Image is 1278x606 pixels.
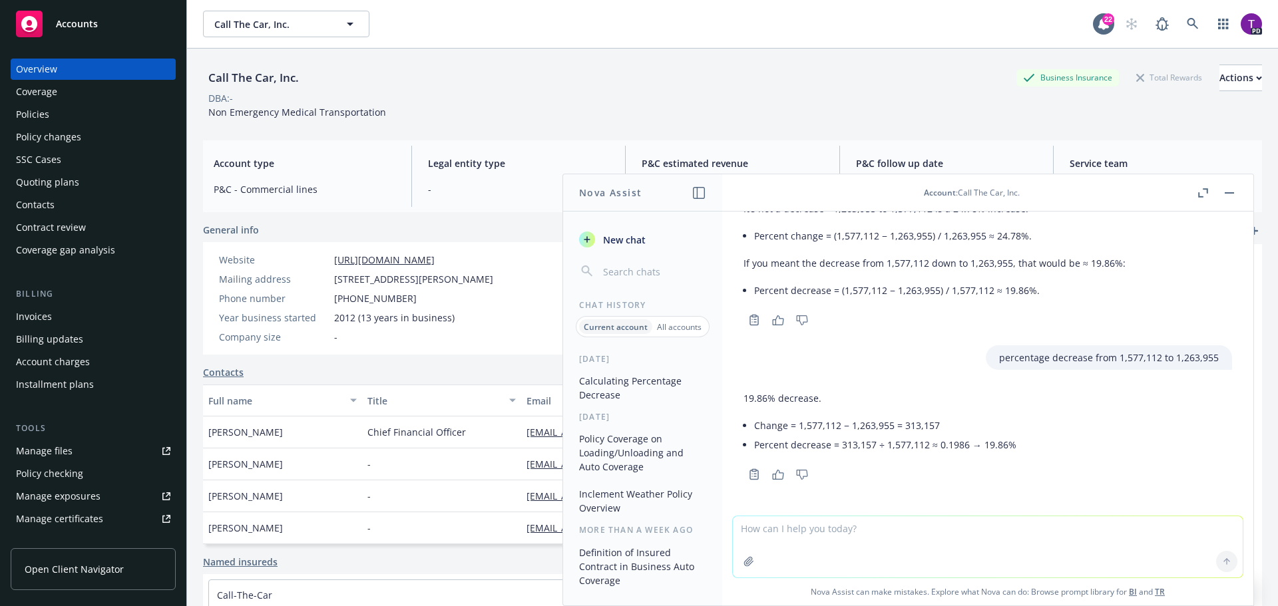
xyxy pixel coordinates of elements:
[11,194,176,216] a: Contacts
[367,457,371,471] span: -
[574,428,712,478] button: Policy Coverage on Loading/Unloading and Auto Coverage
[16,172,79,193] div: Quoting plans
[334,291,417,305] span: [PHONE_NUMBER]
[16,306,52,327] div: Invoices
[428,156,610,170] span: Legal entity type
[754,281,1126,300] li: Percent decrease = (1,577,112 − 1,263,955) / 1,577,112 ≈ 19.86%.
[1070,156,1251,170] span: Service team
[11,81,176,102] a: Coverage
[527,426,693,438] a: [EMAIL_ADDRESS][DOMAIN_NAME]
[11,172,176,193] a: Quoting plans
[16,149,61,170] div: SSC Cases
[16,508,103,530] div: Manage certificates
[1179,11,1206,37] a: Search
[574,227,712,251] button: New chat
[791,465,813,484] button: Thumbs down
[11,287,176,301] div: Billing
[754,435,1016,454] li: Percent decrease = 313,157 ÷ 1,577,112 ≈ 0.1986 → 19.86%
[334,330,337,344] span: -
[527,490,693,502] a: [EMAIL_ADDRESS][DOMAIN_NAME]
[428,182,610,196] span: -
[924,187,1020,198] div: : Call The Car, Inc.
[208,425,283,439] span: [PERSON_NAME]
[16,329,83,350] div: Billing updates
[642,156,823,170] span: P&C estimated revenue
[203,69,304,86] div: Call The Car, Inc.
[574,370,712,406] button: Calculating Percentage Decrease
[1210,11,1237,37] a: Switch app
[11,5,176,43] a: Accounts
[362,384,521,416] button: Title
[16,351,90,373] div: Account charges
[527,458,693,470] a: [EMAIL_ADDRESS][DOMAIN_NAME]
[1102,13,1114,25] div: 22
[208,521,283,535] span: [PERSON_NAME]
[203,365,244,379] a: Contacts
[11,422,176,435] div: Tools
[11,126,176,148] a: Policy changes
[1246,223,1262,239] a: add
[744,391,1016,405] p: 19.86% decrease.
[11,508,176,530] a: Manage certificates
[11,486,176,507] a: Manage exposures
[11,59,176,80] a: Overview
[16,531,83,552] div: Manage claims
[1118,11,1145,37] a: Start snowing
[208,489,283,503] span: [PERSON_NAME]
[16,486,101,507] div: Manage exposures
[367,425,466,439] span: Chief Financial Officer
[11,463,176,484] a: Policy checking
[754,416,1016,435] li: Change = 1,577,112 − 1,263,955 = 313,157
[1241,13,1262,35] img: photo
[11,104,176,125] a: Policies
[856,156,1038,170] span: P&C follow up date
[579,186,642,200] h1: Nova Assist
[219,330,329,344] div: Company size
[16,239,115,261] div: Coverage gap analysis
[25,562,124,576] span: Open Client Navigator
[1016,69,1119,86] div: Business Insurance
[16,104,49,125] div: Policies
[219,272,329,286] div: Mailing address
[219,253,329,267] div: Website
[203,223,259,237] span: General info
[16,81,57,102] div: Coverage
[16,126,81,148] div: Policy changes
[16,59,57,80] div: Overview
[748,314,760,326] svg: Copy to clipboard
[1149,11,1175,37] a: Report a Bug
[203,11,369,37] button: Call The Car, Inc.
[563,299,722,311] div: Chat History
[584,321,648,333] p: Current account
[999,351,1219,365] p: percentage decrease from 1,577,112 to 1,263,955
[600,262,706,281] input: Search chats
[521,384,786,416] button: Email
[16,374,94,395] div: Installment plans
[16,194,55,216] div: Contacts
[11,351,176,373] a: Account charges
[11,440,176,462] a: Manage files
[600,233,646,247] span: New chat
[203,384,362,416] button: Full name
[11,239,176,261] a: Coverage gap analysis
[527,522,693,534] a: [EMAIL_ADDRESS][DOMAIN_NAME]
[11,374,176,395] a: Installment plans
[203,555,278,569] a: Named insureds
[527,394,766,408] div: Email
[334,311,455,325] span: 2012 (13 years in business)
[11,306,176,327] a: Invoices
[334,272,493,286] span: [STREET_ADDRESS][PERSON_NAME]
[219,311,329,325] div: Year business started
[563,524,722,535] div: More than a week ago
[208,106,386,118] span: Non Emergency Medical Transportation
[563,411,722,422] div: [DATE]
[367,489,371,503] span: -
[367,521,371,535] span: -
[11,217,176,238] a: Contract review
[924,187,956,198] span: Account
[791,311,813,329] button: Thumbs down
[11,329,176,350] a: Billing updates
[219,291,329,305] div: Phone number
[11,149,176,170] a: SSC Cases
